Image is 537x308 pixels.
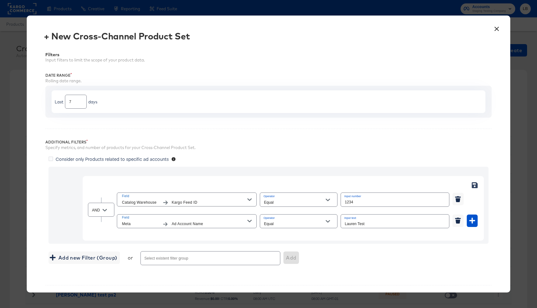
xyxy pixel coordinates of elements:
[45,73,491,78] div: Date Range
[88,99,97,105] div: days
[45,57,491,63] div: Input filters to limit the scope of your product data.
[56,156,169,162] span: Consider only Products related to specific ad accounts
[44,31,190,41] div: + New Cross-Channel Product Set
[122,199,159,206] span: Catalog Warehouse
[128,255,133,261] div: or
[55,99,63,105] div: Last
[172,199,247,206] span: Kargo Feed ID
[122,215,247,220] span: Field
[45,140,491,145] div: Additional Filters
[65,93,86,106] input: Enter a number
[45,145,491,151] div: Specify metrics, and number of products for your Cross-Channel Product Set.
[122,193,247,199] span: Field
[45,78,491,84] div: Rolling date range.
[117,192,257,206] button: FieldCatalog WarehouseKargo Feed ID
[45,52,491,57] div: Filters
[172,221,247,227] span: Ad Account Name
[100,206,109,215] button: Open
[323,217,333,226] button: Open
[48,251,120,264] button: Add new Filter (Group)
[122,221,159,227] span: Meta
[341,193,449,206] input: Enter a number
[51,253,117,262] span: Add new Filter (Group)
[323,195,333,205] button: Open
[491,22,503,33] button: ×
[117,214,257,228] button: FieldMetaAd Account Name
[341,215,449,228] input: Input search term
